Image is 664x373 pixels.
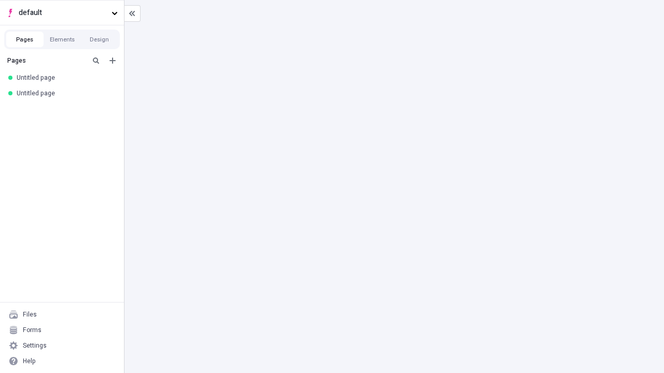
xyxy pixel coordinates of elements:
[23,326,41,334] div: Forms
[23,357,36,365] div: Help
[44,32,81,47] button: Elements
[17,89,112,97] div: Untitled page
[106,54,119,67] button: Add new
[81,32,118,47] button: Design
[7,56,86,65] div: Pages
[23,310,37,319] div: Files
[6,32,44,47] button: Pages
[19,7,107,19] span: default
[23,341,47,350] div: Settings
[17,74,112,82] div: Untitled page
